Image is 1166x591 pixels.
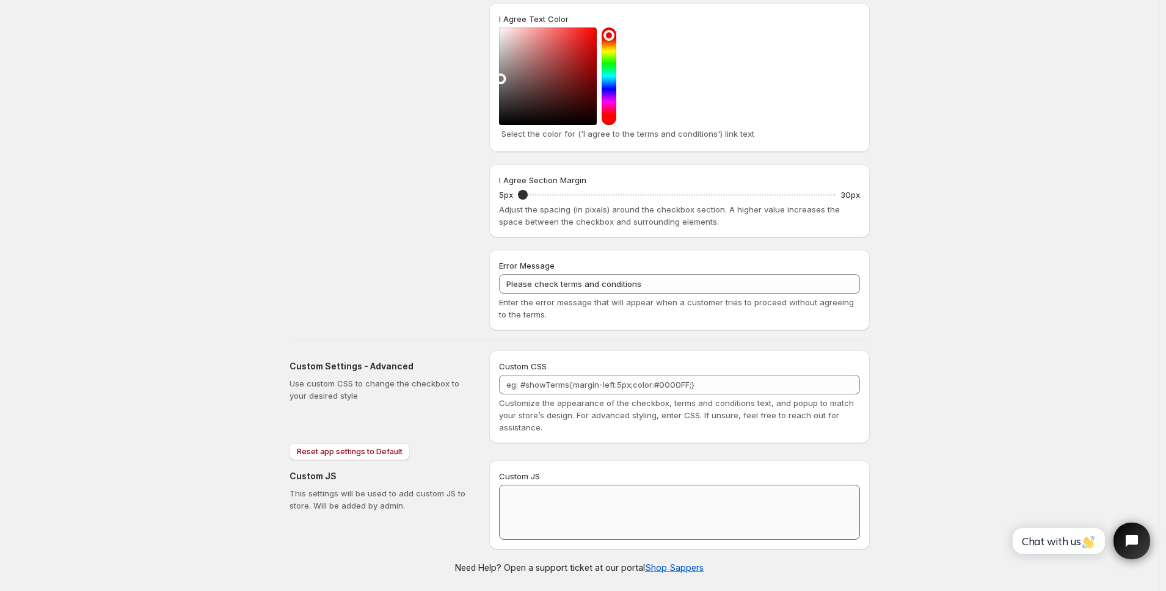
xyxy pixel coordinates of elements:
span: I Agree Section Margin [499,175,586,185]
h2: Custom Settings - Advanced [290,360,470,372]
p: This settings will be used to add custom JS to store. Will be added by admin. [290,487,470,512]
span: Enter the error message that will appear when a customer tries to proceed without agreeing to the... [499,297,854,319]
iframe: Tidio Chat [999,512,1161,570]
p: Need Help? Open a support ticket at our portal [455,562,704,574]
span: Customize the appearance of the checkbox, terms and conditions text, and popup to match your stor... [499,398,854,432]
p: 30px [840,189,860,201]
span: Reset app settings to Default [297,447,403,457]
button: Reset app settings to Default [290,443,410,460]
p: Use custom CSS to change the checkbox to your desired style [290,377,470,402]
span: Custom CSS [499,361,547,371]
h2: Custom JS [290,470,470,482]
span: Custom JS [499,471,540,481]
label: I Agree Text Color [499,13,569,25]
a: Shop Sappers [645,562,704,573]
span: Error Message [499,261,555,270]
p: Select the color for ('I agree to the terms and conditions') link text [501,128,858,140]
span: Adjust the spacing (in pixels) around the checkbox section. A higher value increases the space be... [499,205,840,227]
p: 5px [499,189,513,201]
